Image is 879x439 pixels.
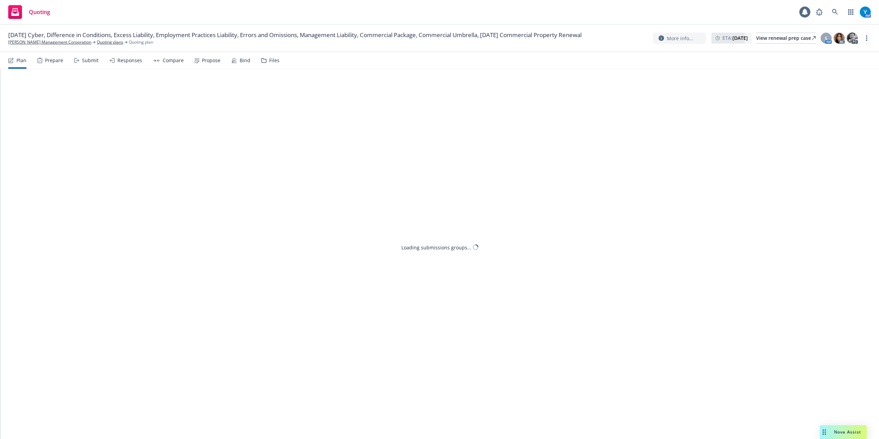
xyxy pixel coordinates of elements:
[240,58,250,63] div: Bind
[269,58,279,63] div: Files
[117,58,142,63] div: Responses
[863,34,871,42] a: more
[820,425,867,439] button: Nova Assist
[8,39,91,45] a: [PERSON_NAME] Management Corporation
[828,5,842,19] a: Search
[8,31,582,39] span: [DATE] Cyber, Difference in Conditions, Excess Liability, Employment Practices Liability, Errors ...
[653,33,706,44] button: More info...
[667,35,693,42] span: More info...
[847,33,858,44] img: photo
[97,39,123,45] a: Quoting plans
[820,425,829,439] div: Drag to move
[202,58,220,63] div: Propose
[732,35,748,41] strong: [DATE]
[163,58,184,63] div: Compare
[82,58,99,63] div: Submit
[860,7,871,18] img: photo
[834,33,845,44] img: photo
[5,2,53,22] a: Quoting
[834,429,861,435] span: Nova Assist
[29,9,50,15] span: Quoting
[756,33,816,43] div: View renewal prep case
[825,35,827,42] span: S
[722,34,748,42] span: ETA :
[45,58,63,63] div: Prepare
[812,5,826,19] a: Report a Bug
[844,5,858,19] a: Switch app
[756,33,816,44] a: View renewal prep case
[129,39,153,45] span: Quoting plan
[401,244,471,251] div: Loading submissions groups...
[16,58,26,63] div: Plan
